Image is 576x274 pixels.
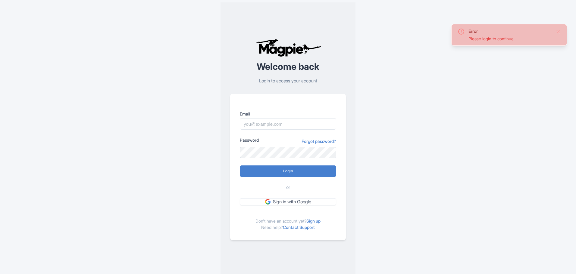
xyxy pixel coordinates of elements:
[286,184,290,191] span: or
[240,165,336,177] input: Login
[240,137,259,143] label: Password
[230,62,346,72] h2: Welcome back
[283,225,315,230] a: Contact Support
[240,118,336,130] input: you@example.com
[240,198,336,206] a: Sign in with Google
[306,218,321,223] a: Sign up
[468,35,551,42] div: Please login to continue
[254,39,322,57] img: logo-ab69f6fb50320c5b225c76a69d11143b.png
[240,111,336,117] label: Email
[468,28,551,34] div: Error
[265,199,271,205] img: google.svg
[556,28,561,35] button: Close
[302,138,336,144] a: Forgot password?
[230,78,346,85] p: Login to access your account
[240,213,336,230] div: Don't have an account yet? Need help?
